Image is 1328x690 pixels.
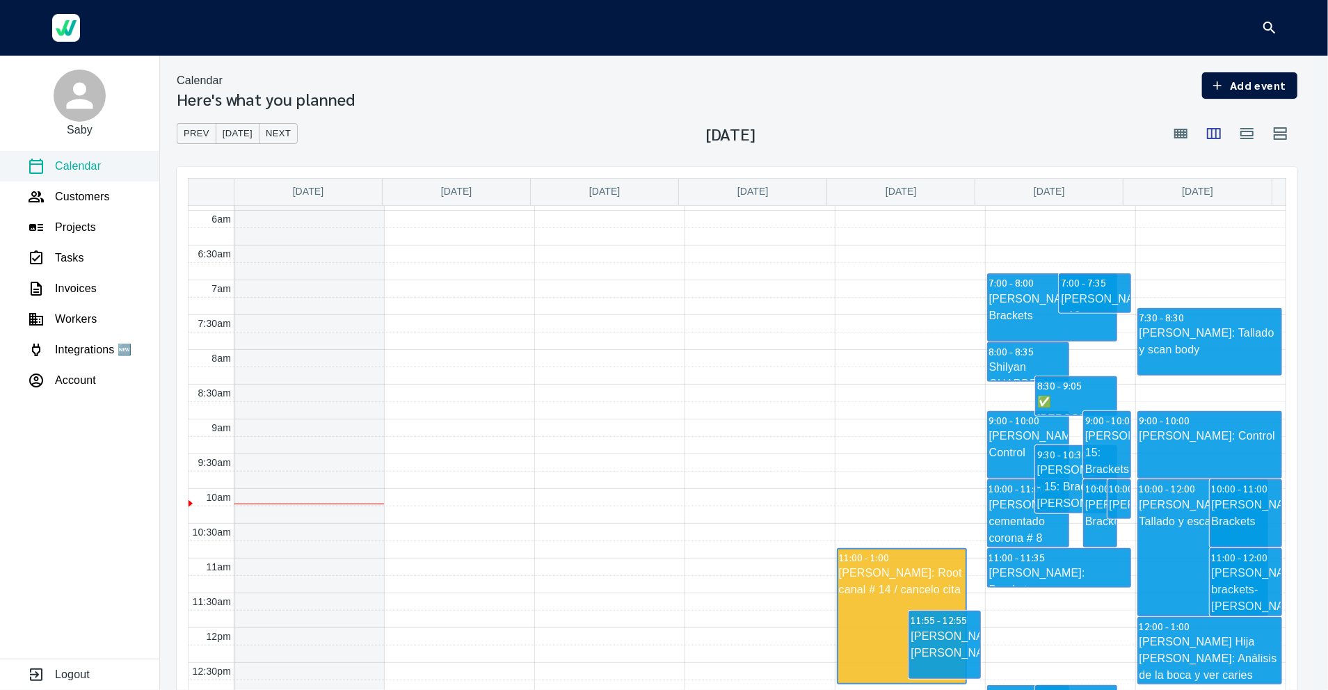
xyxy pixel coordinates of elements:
[1109,497,1130,563] div: [PERSON_NAME] - 12: Brackets
[886,186,917,197] span: [DATE]
[911,613,966,626] span: 11:55 - 12:55
[55,188,110,205] p: Customers
[838,565,966,598] div: [PERSON_NAME]: Root canal # 14 / cancelo cita
[1085,414,1135,426] span: 9:00 - 10:00
[184,126,209,142] span: Prev
[1037,379,1082,392] span: 8:30 - 9:05
[28,219,96,236] a: Projects
[206,631,231,642] span: 12pm
[28,158,101,175] a: Calendar
[28,280,97,297] a: Invoices
[259,123,298,145] button: Next
[211,422,231,433] span: 9am
[177,72,223,89] p: Calendar
[55,280,97,297] p: Invoices
[989,276,1034,289] span: 7:00 - 8:00
[198,387,231,399] span: 8:30am
[839,551,889,563] span: 11:00 - 1:00
[55,250,84,266] p: Tasks
[1139,325,1281,358] div: [PERSON_NAME]: Tallado y scan body
[989,359,1068,409] div: Shilyan GUARDEZ: Brackets
[1085,428,1130,478] div: [PERSON_NAME] 15: Brackets
[1034,186,1065,197] span: [DATE]
[989,482,1045,495] span: 10:00 - 11:00
[1139,634,1281,684] div: [PERSON_NAME] Hija [PERSON_NAME]: Análisis de la boca y ver caries
[989,345,1034,358] span: 8:00 - 8:35
[989,551,1045,563] span: 11:00 - 11:35
[55,342,131,358] p: Integrations 🆕
[52,14,80,42] img: Werkgo Logo
[198,457,231,468] span: 9:30am
[1061,276,1105,289] span: 7:00 - 7:35
[192,666,231,677] span: 12:30pm
[1197,117,1231,150] button: Week
[266,126,291,142] span: Next
[42,7,90,49] a: Werkgo Logo
[737,186,769,197] span: [DATE]
[441,186,472,197] span: [DATE]
[1037,448,1087,460] span: 9:30 - 10:30
[55,158,101,175] p: Calendar
[55,666,90,683] p: Logout
[1139,311,1184,323] span: 7:30 - 8:30
[28,188,110,205] a: Customers
[198,318,231,329] span: 7:30am
[177,89,355,109] h3: Here's what you planned
[1211,497,1281,530] div: [PERSON_NAME]: Brackets
[1212,482,1267,495] span: 10:00 - 11:00
[989,497,1068,547] div: [PERSON_NAME]: cementado corona # 8
[177,123,216,145] button: Prev
[1085,482,1141,495] span: 10:00 - 11:00
[1202,72,1297,99] button: Add event
[1182,186,1213,197] span: [DATE]
[989,428,1068,461] div: [PERSON_NAME]: Control
[1037,394,1116,444] div: ✅ [PERSON_NAME]: Brackets
[206,561,231,572] span: 11am
[706,124,756,143] h3: [DATE]
[1139,428,1281,444] div: [PERSON_NAME]: Control
[1231,117,1264,150] button: Day
[28,250,84,266] a: Tasks
[1085,497,1116,530] div: [PERSON_NAME]: Brackets
[211,353,231,364] span: 8am
[1212,551,1267,563] span: 11:00 - 12:00
[67,122,93,138] p: Saby
[28,372,96,389] a: Account
[198,248,231,259] span: 6:30am
[989,565,1130,598] div: [PERSON_NAME]: Brackets
[1139,497,1267,530] div: [PERSON_NAME]: Tallado y escaneado
[989,291,1117,324] div: [PERSON_NAME]: Brackets
[1264,117,1297,150] button: Agenda
[989,414,1039,426] span: 9:00 - 10:00
[192,527,231,538] span: 10:30am
[177,72,355,89] nav: breadcrumb
[293,186,324,197] span: [DATE]
[1110,482,1165,495] span: 10:00 - 10:35
[1164,117,1197,150] button: Month
[55,372,96,389] p: Account
[55,219,96,236] p: Projects
[1060,291,1130,341] div: [PERSON_NAME] - 12: Brackets
[216,123,259,145] button: [DATE]
[1037,462,1116,512] div: [PERSON_NAME] - 15: Brackets - [PERSON_NAME]
[211,214,231,225] span: 6am
[28,342,131,358] a: Integrations 🆕
[192,596,231,607] span: 11:30am
[55,311,97,328] p: Workers
[211,283,231,294] span: 7am
[1213,76,1286,95] span: Add event
[1139,482,1195,495] span: 10:00 - 12:00
[28,311,97,328] a: Workers
[589,186,621,197] span: [DATE]
[223,126,253,142] span: [DATE]
[206,492,231,503] span: 10am
[1139,414,1190,426] span: 9:00 - 10:00
[910,628,979,661] div: [PERSON_NAME]: [PERSON_NAME]
[1139,620,1190,632] span: 12:00 - 1:00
